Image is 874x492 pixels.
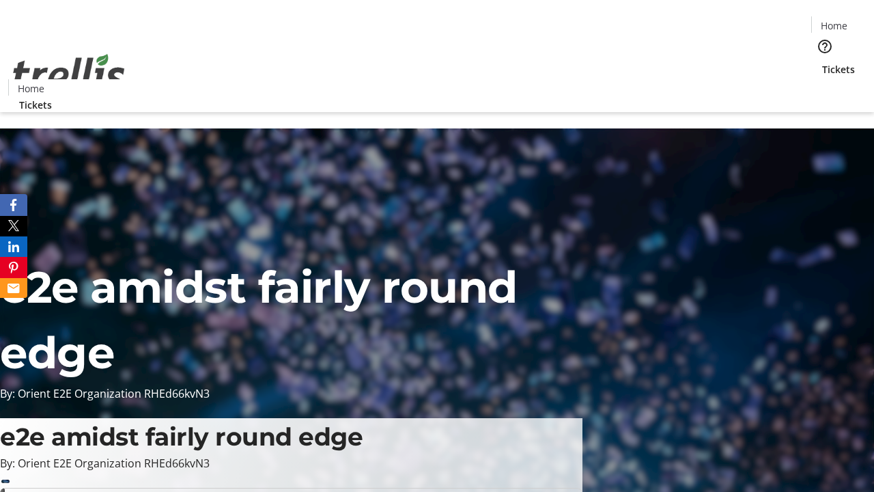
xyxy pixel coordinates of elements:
a: Tickets [8,98,63,112]
img: Orient E2E Organization RHEd66kvN3's Logo [8,39,130,107]
button: Cart [811,77,838,104]
a: Tickets [811,62,866,77]
span: Home [18,81,44,96]
span: Tickets [19,98,52,112]
span: Tickets [822,62,855,77]
span: Home [821,18,847,33]
a: Home [9,81,53,96]
button: Help [811,33,838,60]
a: Home [812,18,856,33]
